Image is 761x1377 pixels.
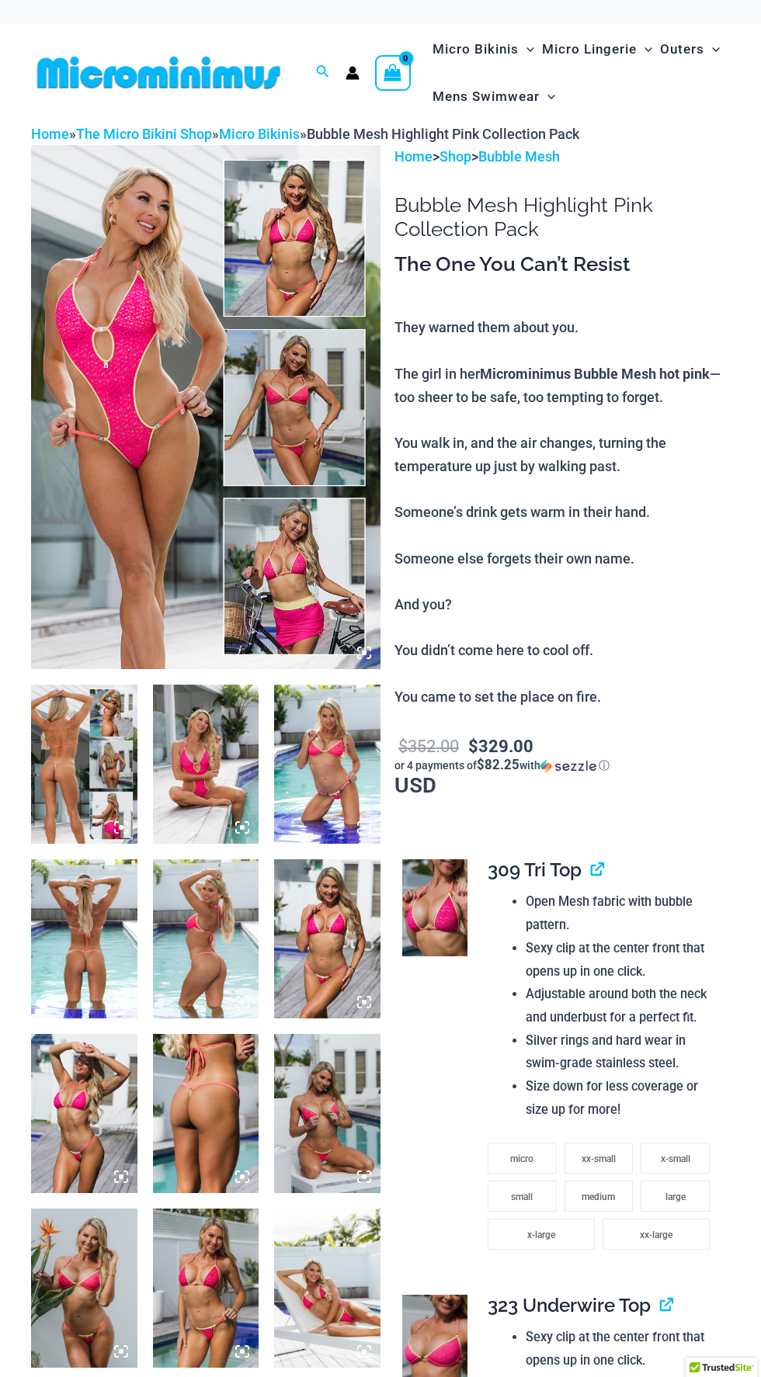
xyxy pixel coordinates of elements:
bdi: 352.00 [398,734,459,757]
span: $ [398,734,408,757]
span: xx-large [640,1230,672,1240]
span: Menu Toggle [704,29,720,69]
img: Bubble Mesh Highlight Pink 309 Top [402,859,467,957]
span: Bubble Mesh Highlight Pink Collection Pack [307,126,579,142]
img: Bubble Mesh Highlight Pink 323 Top 421 Micro [274,685,380,844]
li: xx-large [603,1219,710,1250]
img: Bubble Mesh Highlight Pink 323 Top 469 Thong [274,1034,380,1193]
li: x-large [488,1219,595,1250]
span: large [665,1191,686,1202]
img: Sezzle [540,759,596,773]
a: Account icon link [346,66,360,80]
span: » » » [31,126,579,142]
img: MM SHOP LOGO FLAT [31,55,287,90]
img: Bubble Mesh Highlight Pink 323 Top 469 Thong [31,1209,137,1368]
a: Micro Bikinis [219,126,300,142]
span: Micro Bikinis [433,29,519,69]
img: Collection Pack F [31,145,380,669]
a: Search icon link [316,63,330,82]
span: 309 Tri Top [488,858,582,881]
span: 323 Underwire Top [488,1294,651,1316]
img: Bubble Mesh Highlight Pink 309 Top 421 Micro [274,859,380,1018]
a: Micro BikinisMenu ToggleMenu Toggle [429,26,538,73]
bdi: 329.00 [468,734,533,757]
span: small [511,1191,533,1202]
a: The Micro Bikini Shop [76,126,212,142]
img: Bubble Mesh Highlight Pink 819 One Piece [153,685,259,844]
span: xx-small [582,1153,616,1164]
li: Open Mesh fabric with bubble pattern. [526,890,718,936]
li: Sexy clip at the center front that opens up in one click. [526,1326,718,1372]
a: Mens SwimwearMenu ToggleMenu Toggle [429,73,559,120]
span: Menu Toggle [637,29,652,69]
a: Shop [440,148,471,165]
img: Bubble Mesh Highlight Pink 323 Top 421 Micro [153,859,259,1018]
span: Menu Toggle [540,77,555,116]
img: Bubble Mesh Highlight Pink 309 Top 469 Thong [153,1209,259,1368]
h3: The One You Can’t Resist [394,251,730,278]
a: Home [31,126,69,142]
a: Micro LingerieMenu ToggleMenu Toggle [538,26,656,73]
li: micro [488,1143,557,1174]
a: View Shopping Cart, empty [375,55,411,91]
a: Home [394,148,433,165]
div: or 4 payments of$82.25withSezzle Click to learn more about Sezzle [394,758,730,773]
img: Bubble Mesh Highlight Pink 421 Micro [153,1034,259,1193]
li: x-small [641,1143,710,1174]
div: or 4 payments of with [394,758,730,773]
li: Adjustable around both the neck and underbust for a perfect fit. [526,983,718,1028]
span: x-large [527,1230,555,1240]
span: Menu Toggle [519,29,534,69]
b: Microminimus Bubble Mesh hot pink [480,364,710,383]
li: small [488,1181,557,1212]
span: x-small [661,1153,690,1164]
img: Bubble Mesh Highlight Pink 323 Top 421 Micro [31,859,137,1018]
li: large [641,1181,710,1212]
p: USD [394,733,730,796]
li: xx-small [565,1143,634,1174]
a: OutersMenu ToggleMenu Toggle [656,26,724,73]
img: Bubble Mesh Highlight Pink 309 Top 469 Thong [274,1209,380,1368]
nav: Site Navigation [426,23,730,123]
img: Bubble Mesh Highlight Pink 309 Top 421 Micro [31,1034,137,1193]
span: Mens Swimwear [433,77,540,116]
span: $ [468,734,478,757]
a: Bubble Mesh [478,148,560,165]
p: They warned them about you. The girl in her — too sheer to be safe, too tempting to forget. You w... [394,316,730,708]
li: Silver rings and hard wear in swim-grade stainless steel. [526,1029,718,1075]
p: > > [394,145,730,168]
span: Outers [660,29,704,69]
img: Collection Pack B [31,685,137,844]
li: Size down for less coverage or size up for more! [526,1075,718,1121]
span: micro [510,1153,533,1164]
li: Sexy clip at the center front that opens up in one click. [526,937,718,983]
span: medium [582,1191,615,1202]
span: Micro Lingerie [542,29,637,69]
h1: Bubble Mesh Highlight Pink Collection Pack [394,193,730,241]
span: $82.25 [477,755,519,773]
li: medium [565,1181,634,1212]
